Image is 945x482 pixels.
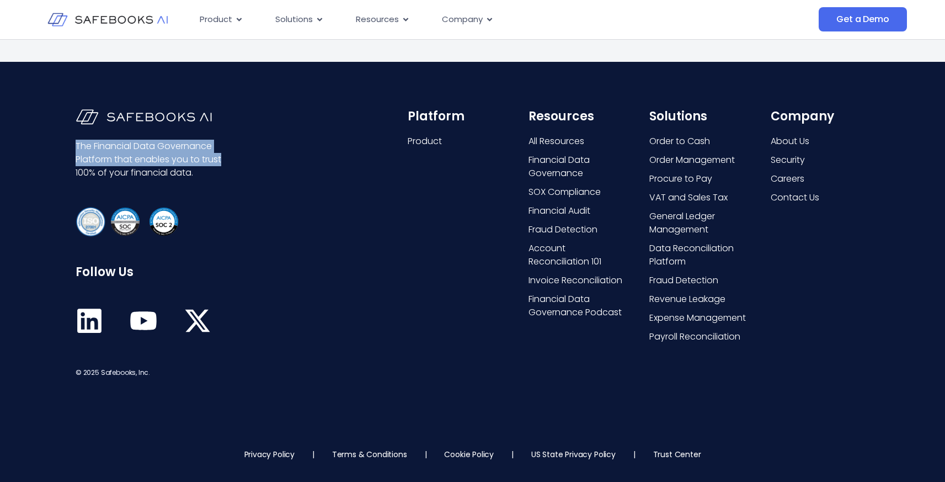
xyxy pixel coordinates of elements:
[332,449,407,460] a: Terms & Conditions
[511,449,514,460] p: |
[200,13,232,26] span: Product
[649,153,735,167] span: Order Management
[771,191,819,204] span: Contact Us
[528,204,627,218] a: Financial Audit
[649,274,748,287] a: Fraud Detection
[836,14,889,25] span: Get a Demo
[649,330,748,343] a: Payroll Reconciliation
[771,153,805,167] span: Security
[649,172,712,186] span: Procure to Pay
[244,449,295,460] a: Privacy Policy
[408,135,442,148] span: Product
[771,172,869,186] a: Careers
[442,13,483,26] span: Company
[649,191,728,204] span: VAT and Sales Tax
[76,368,150,377] span: © 2025 Safebooks, Inc.
[408,135,506,148] a: Product
[444,449,494,460] a: Cookie Policy
[528,186,627,199] a: SOX Compliance
[528,135,627,148] a: All Resources
[191,9,708,30] nav: Menu
[819,7,906,31] a: Get a Demo
[528,109,627,124] h6: Resources
[191,9,708,30] div: Menu Toggle
[528,274,622,287] span: Invoice Reconciliation
[528,293,627,319] a: Financial Data Governance Podcast
[771,135,809,148] span: About Us
[356,13,399,26] span: Resources
[771,172,804,186] span: Careers
[771,153,869,167] a: Security
[649,172,748,186] a: Procure to Pay
[653,449,701,460] a: Trust Center
[408,109,506,124] h6: Platform
[425,449,427,460] p: |
[649,242,748,268] a: Data Reconciliation Platform
[531,449,616,460] a: US State Privacy Policy
[649,109,748,124] h6: Solutions
[649,274,718,287] span: Fraud Detection
[649,135,748,148] a: Order to Cash
[275,13,313,26] span: Solutions
[76,265,227,279] h6: Follow Us
[649,135,710,148] span: Order to Cash
[649,311,746,325] span: Expense Management
[649,293,748,306] a: Revenue Leakage
[312,449,314,460] p: |
[528,153,627,180] a: Financial Data Governance
[528,186,601,199] span: SOX Compliance
[649,153,748,167] a: Order Management
[771,109,869,124] h6: Company
[528,204,590,218] span: Financial Audit
[76,140,227,179] p: The Financial Data Governance Platform that enables you to trust 100% of your financial data.
[649,191,748,204] a: VAT and Sales Tax
[649,210,748,236] a: General Ledger Management
[528,274,627,287] a: Invoice Reconciliation
[528,223,627,236] a: Fraud Detection
[771,135,869,148] a: About Us
[649,293,725,306] span: Revenue Leakage
[528,242,627,268] a: Account Reconciliation 101
[649,311,748,325] a: Expense Management
[771,191,869,204] a: Contact Us
[528,135,584,148] span: All Resources
[528,223,597,236] span: Fraud Detection
[633,449,636,460] p: |
[649,330,740,343] span: Payroll Reconciliation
